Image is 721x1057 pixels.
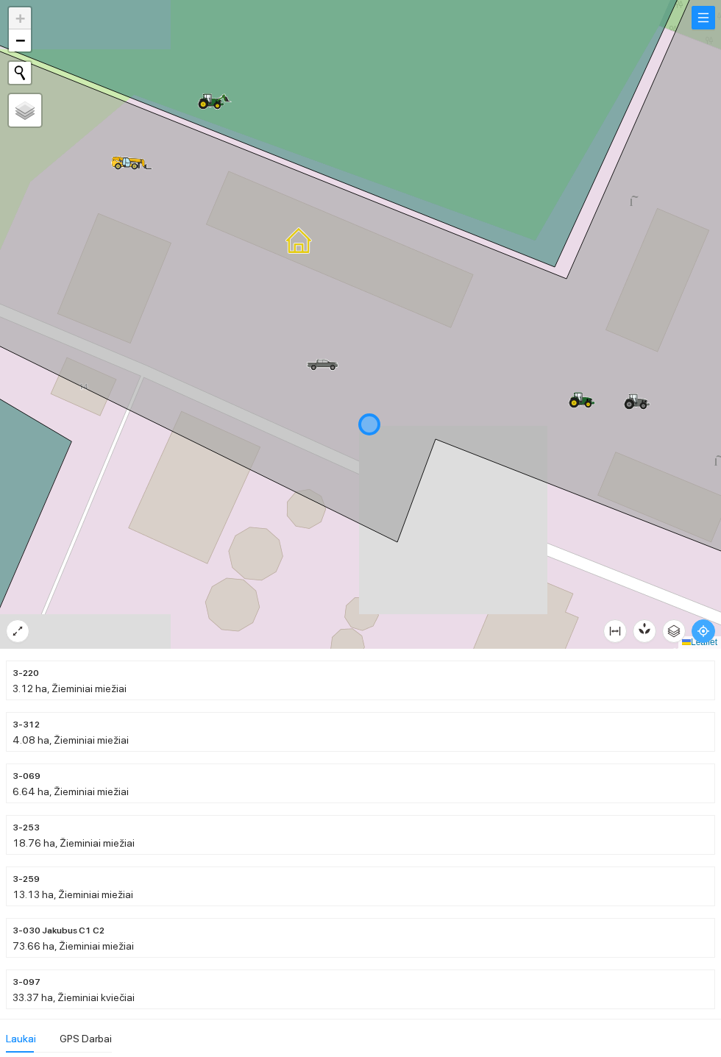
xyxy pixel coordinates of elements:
span: 3-069 [13,769,40,783]
span: − [15,31,25,49]
button: Initiate a new search [9,62,31,84]
span: 3-097 [13,975,40,989]
span: 3.12 ha, Žieminiai miežiai [13,683,127,694]
button: aim [692,619,715,643]
a: Leaflet [682,637,717,647]
span: 3-220 [13,666,39,680]
span: expand-alt [7,625,29,637]
span: 33.37 ha, Žieminiai kviečiai [13,992,135,1003]
button: column-width [603,619,627,643]
span: 3-312 [13,718,40,732]
span: 13.13 ha, Žieminiai miežiai [13,889,133,900]
div: GPS Darbai [60,1031,112,1047]
div: Laukai [6,1031,36,1047]
span: 6.64 ha, Žieminiai miežiai [13,786,129,797]
span: aim [692,625,714,637]
span: 18.76 ha, Žieminiai miežiai [13,837,135,849]
span: 3-030 Jakubus C1 C2 [13,924,104,938]
span: 3-253 [13,821,40,835]
span: 73.66 ha, Žieminiai miežiai [13,940,134,952]
button: menu [692,6,715,29]
a: Zoom in [9,7,31,29]
a: Zoom out [9,29,31,51]
button: expand-alt [6,619,29,643]
span: 4.08 ha, Žieminiai miežiai [13,734,129,746]
a: Layers [9,94,41,127]
span: + [15,9,25,27]
span: column-width [604,625,626,637]
span: 3-259 [13,872,40,886]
